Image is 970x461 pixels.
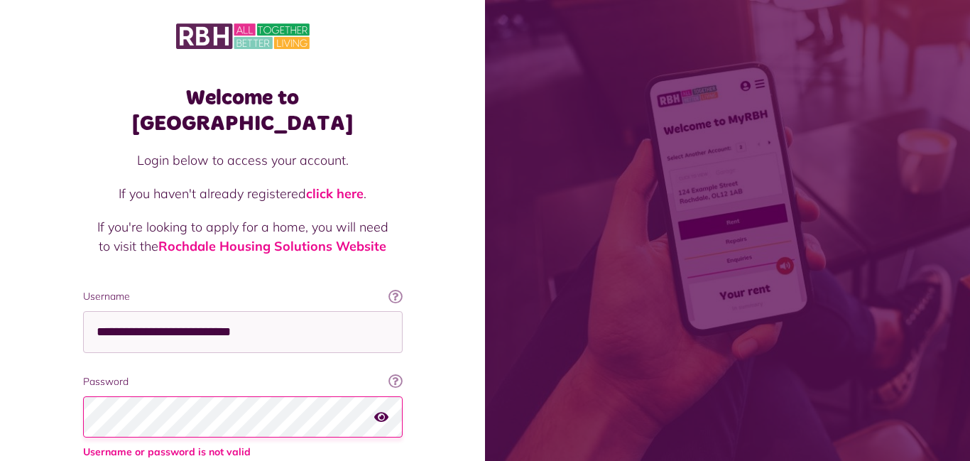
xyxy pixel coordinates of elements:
[83,445,403,460] span: Username or password is not valid
[176,21,310,51] img: MyRBH
[306,185,364,202] a: click here
[97,151,388,170] p: Login below to access your account.
[83,85,403,136] h1: Welcome to [GEOGRAPHIC_DATA]
[83,289,403,304] label: Username
[97,217,388,256] p: If you're looking to apply for a home, you will need to visit the
[158,238,386,254] a: Rochdale Housing Solutions Website
[83,374,403,389] label: Password
[97,184,388,203] p: If you haven't already registered .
